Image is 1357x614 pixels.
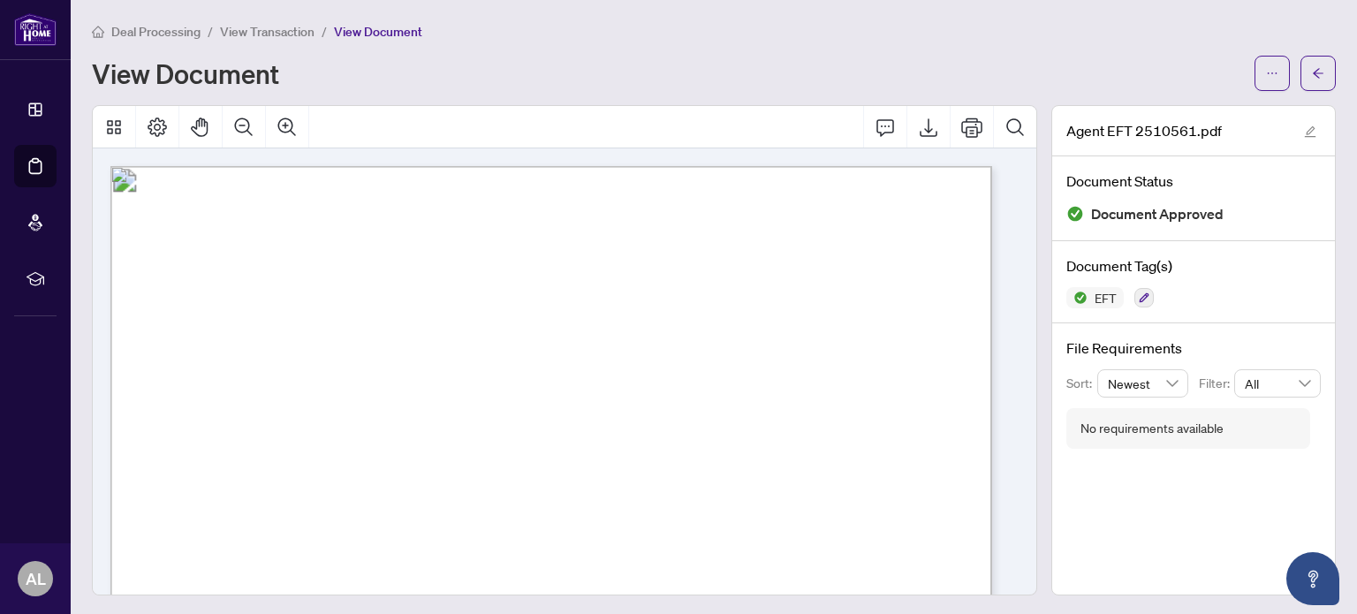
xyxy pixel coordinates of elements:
[92,59,279,87] h1: View Document
[1266,67,1278,80] span: ellipsis
[1245,370,1310,397] span: All
[1199,374,1234,393] p: Filter:
[14,13,57,46] img: logo
[1304,125,1316,138] span: edit
[322,21,327,42] li: /
[334,24,422,40] span: View Document
[1108,370,1179,397] span: Newest
[1066,337,1321,359] h4: File Requirements
[1286,552,1339,605] button: Open asap
[1066,120,1222,141] span: Agent EFT 2510561.pdf
[26,566,46,591] span: AL
[1066,374,1097,393] p: Sort:
[1066,255,1321,277] h4: Document Tag(s)
[1066,287,1088,308] img: Status Icon
[1080,419,1224,438] div: No requirements available
[1091,202,1224,226] span: Document Approved
[1088,292,1124,304] span: EFT
[1312,67,1324,80] span: arrow-left
[92,26,104,38] span: home
[1066,171,1321,192] h4: Document Status
[208,21,213,42] li: /
[1066,205,1084,223] img: Document Status
[220,24,315,40] span: View Transaction
[111,24,201,40] span: Deal Processing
